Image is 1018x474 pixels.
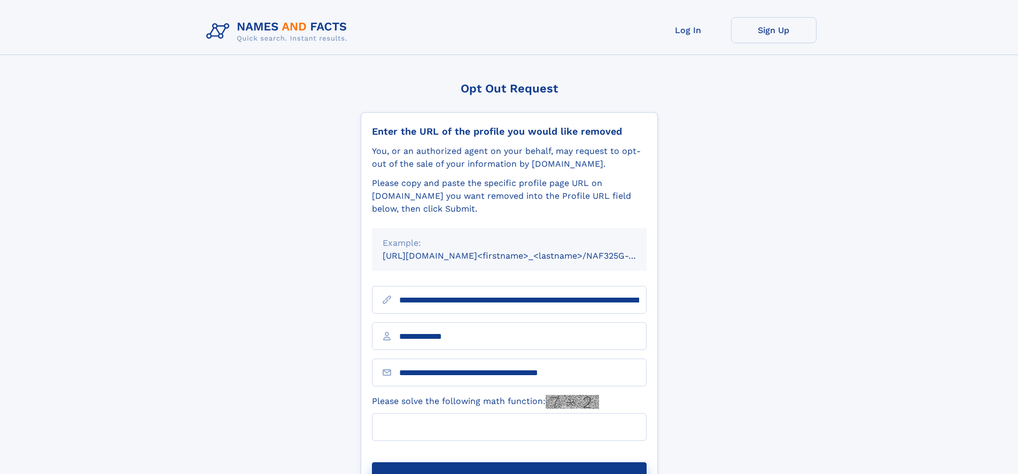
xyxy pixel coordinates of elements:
[731,17,817,43] a: Sign Up
[372,126,647,137] div: Enter the URL of the profile you would like removed
[383,251,667,261] small: [URL][DOMAIN_NAME]<firstname>_<lastname>/NAF325G-xxxxxxxx
[372,177,647,215] div: Please copy and paste the specific profile page URL on [DOMAIN_NAME] you want removed into the Pr...
[372,395,599,409] label: Please solve the following math function:
[383,237,636,250] div: Example:
[646,17,731,43] a: Log In
[361,82,658,95] div: Opt Out Request
[202,17,356,46] img: Logo Names and Facts
[372,145,647,170] div: You, or an authorized agent on your behalf, may request to opt-out of the sale of your informatio...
